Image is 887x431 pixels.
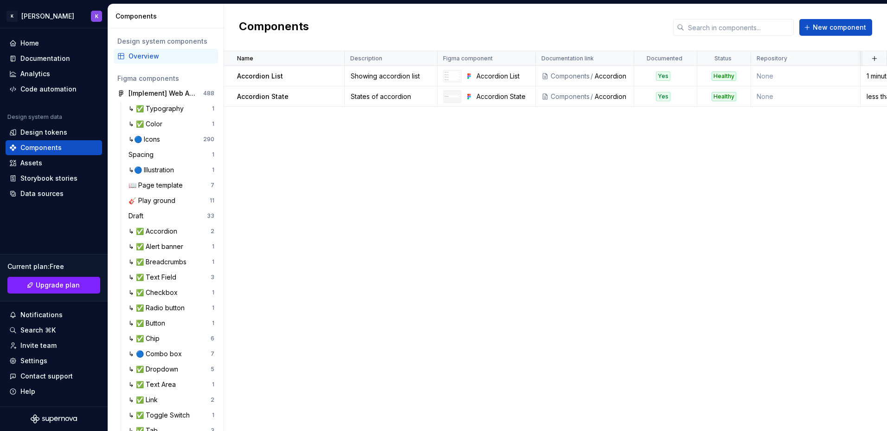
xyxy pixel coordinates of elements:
[212,151,214,158] div: 1
[684,19,794,36] input: Search in components...
[129,150,157,159] div: Spacing
[125,377,218,392] a: ↳ ✅ Text Area1
[211,396,214,404] div: 2
[125,300,218,315] a: ↳ ✅ Radio button1
[350,55,382,62] p: Description
[125,209,218,223] a: Draft33
[345,72,437,81] div: Showing accordion list
[125,316,218,331] a: ↳ ✅ Button1
[712,72,736,81] div: Healthy
[129,288,181,297] div: ↳ ✅ Checkbox
[212,381,214,388] div: 1
[125,117,218,131] a: ↳ ✅ Color1
[6,307,102,322] button: Notifications
[590,92,595,101] div: /
[20,356,47,366] div: Settings
[7,262,100,271] div: Current plan : Free
[129,334,163,343] div: ↳ ✅ Chip
[114,49,218,64] a: Overview
[212,258,214,266] div: 1
[203,136,214,143] div: 290
[211,228,214,235] div: 2
[129,119,166,129] div: ↳ ✅ Color
[125,101,218,116] a: ↳ ✅ Typography1
[20,85,77,94] div: Code automation
[129,273,180,282] div: ↳ ✅ Text Field
[129,349,186,359] div: ↳ 🔵 Combo box
[20,372,73,381] div: Contact support
[799,19,872,36] button: New component
[6,156,102,170] a: Assets
[6,36,102,51] a: Home
[551,92,590,101] div: Components
[6,66,102,81] a: Analytics
[656,72,670,81] div: Yes
[751,86,861,107] td: None
[551,72,590,81] div: Components
[813,23,866,32] span: New component
[212,120,214,128] div: 1
[31,414,77,424] svg: Supernova Logo
[95,13,98,20] div: K
[2,6,106,26] button: K[PERSON_NAME]K
[129,257,190,267] div: ↳ ✅ Breadcrumbs
[125,362,218,377] a: ↳ ✅ Dropdown5
[20,54,70,63] div: Documentation
[129,52,214,61] div: Overview
[125,331,218,346] a: ↳ ✅ Chip6
[129,135,164,144] div: ↳🔵 Icons
[237,72,283,81] p: Accordion List
[211,335,214,342] div: 6
[6,82,102,97] a: Code automation
[203,90,214,97] div: 488
[20,387,35,396] div: Help
[129,227,181,236] div: ↳ ✅ Accordion
[125,270,218,285] a: ↳ ✅ Text Field3
[125,224,218,239] a: ↳ ✅ Accordion2
[129,395,161,405] div: ↳ ✅ Link
[595,72,628,81] div: Accordion
[125,408,218,423] a: ↳ ✅ Toggle Switch1
[125,163,218,177] a: ↳🔵 Illustration1
[237,92,289,101] p: Accordion State
[6,11,18,22] div: K
[6,323,102,338] button: Search ⌘K
[129,211,147,221] div: Draft
[129,319,169,328] div: ↳ ✅ Button
[6,171,102,186] a: Storybook stories
[36,281,80,290] span: Upgrade plan
[6,51,102,66] a: Documentation
[647,55,682,62] p: Documented
[20,69,50,78] div: Analytics
[129,104,187,113] div: ↳ ✅ Typography
[444,71,461,80] img: Accordion List
[656,92,670,101] div: Yes
[6,369,102,384] button: Contact support
[6,186,102,201] a: Data sources
[6,125,102,140] a: Design tokens
[129,380,180,389] div: ↳ ✅ Text Area
[443,55,493,62] p: Figma component
[476,92,530,101] div: Accordion State
[125,193,218,208] a: 🎸 Play ground11
[211,274,214,281] div: 3
[212,243,214,250] div: 1
[125,239,218,254] a: ↳ ✅ Alert banner1
[125,178,218,193] a: 📖 Page template7
[212,289,214,296] div: 1
[125,346,218,361] a: ↳ 🔵 Combo box7
[211,182,214,189] div: 7
[714,55,732,62] p: Status
[20,143,62,152] div: Components
[125,147,218,162] a: Spacing1
[125,132,218,147] a: ↳🔵 Icons290
[590,72,595,81] div: /
[129,89,198,98] div: [Implement] Web App Design System
[125,285,218,300] a: ↳ ✅ Checkbox1
[116,12,220,21] div: Components
[476,72,530,81] div: Accordion List
[6,353,102,368] a: Settings
[20,158,42,168] div: Assets
[20,341,57,350] div: Invite team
